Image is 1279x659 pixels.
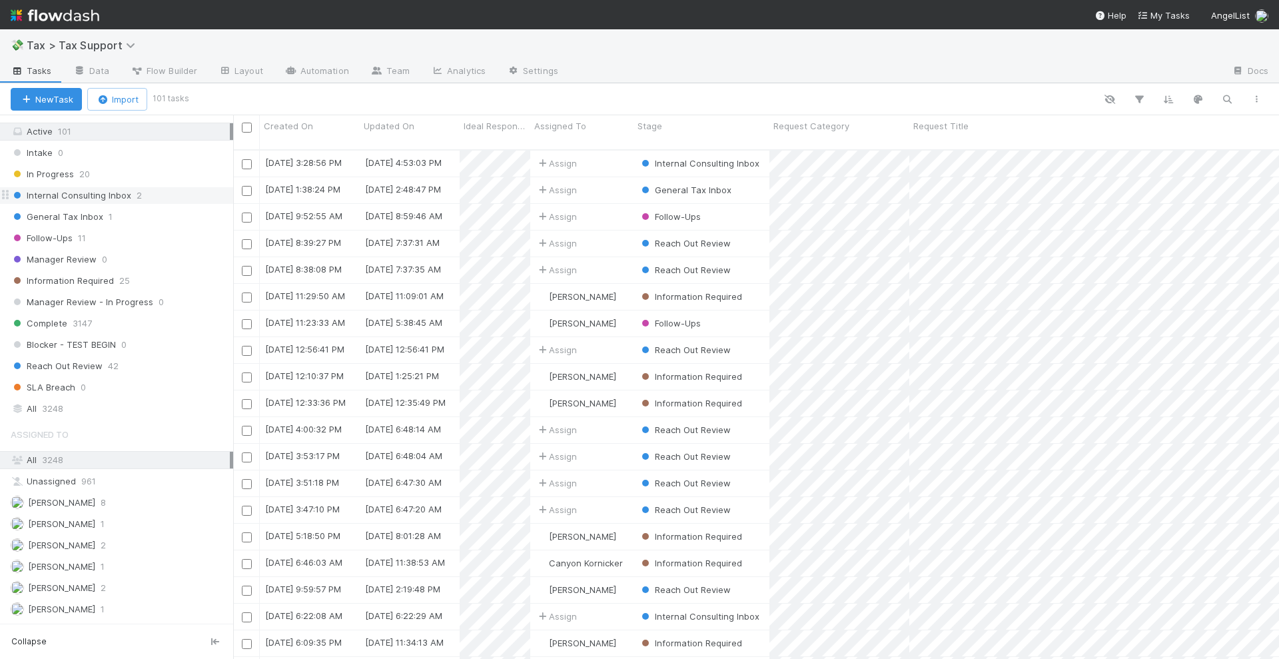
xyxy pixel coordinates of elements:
span: [PERSON_NAME] [549,638,616,648]
span: [PERSON_NAME] [28,561,95,572]
div: General Tax Inbox [639,183,731,197]
input: Toggle Row Selected [242,639,252,649]
span: [PERSON_NAME] [28,497,95,508]
div: [DATE] 8:59:46 AM [365,209,442,223]
div: [DATE] 3:51:18 PM [265,476,339,489]
span: 3248 [42,454,63,465]
span: Internal Consulting Inbox [639,158,759,169]
span: 2 [137,187,142,204]
span: 0 [81,379,86,396]
div: [DATE] 9:59:57 PM [265,582,341,596]
span: Reach Out Review [639,344,731,355]
span: Blocker - TEST BEGIN [11,336,116,353]
div: [DATE] 3:47:10 PM [265,502,340,516]
span: Flow Builder [131,64,197,77]
span: Tax > Tax Support [27,39,142,52]
div: [DATE] 6:09:35 PM [265,636,342,649]
img: avatar_12dd09bb-393f-4edb-90ff-b12147216d3f.png [11,538,24,552]
div: All [11,452,230,468]
img: avatar_cc3a00d7-dd5c-4a2f-8d58-dd6545b20c0d.png [1255,9,1268,23]
input: Toggle Row Selected [242,532,252,542]
div: [DATE] 6:48:14 AM [365,422,441,436]
input: Toggle Row Selected [242,266,252,276]
span: 1 [109,209,113,225]
span: Reach Out Review [639,478,731,488]
div: [DATE] 6:48:04 AM [365,449,442,462]
div: Reach Out Review [639,503,731,516]
img: avatar_cfa6ccaa-c7d9-46b3-b608-2ec56ecf97ad.png [536,318,547,329]
span: Canyon Kornicker [549,558,623,568]
div: All [11,400,230,417]
span: 0 [58,145,63,161]
div: Assign [536,157,577,170]
span: Assign [536,476,577,490]
span: Assign [536,183,577,197]
img: avatar_d055a153-5d46-4590-b65c-6ad68ba65107.png [536,531,547,542]
input: Toggle Row Selected [242,559,252,569]
img: avatar_d1f4bd1b-0b26-4d9b-b8ad-69b413583d95.png [536,558,547,568]
span: 0 [102,251,107,268]
span: Assign [536,503,577,516]
span: [PERSON_NAME] [549,291,616,302]
div: [DATE] 8:01:28 AM [365,529,441,542]
input: Toggle Row Selected [242,239,252,249]
span: 2 [101,537,106,554]
div: [DATE] 11:23:33 AM [265,316,345,329]
span: [PERSON_NAME] [549,398,616,408]
span: In Progress [11,166,74,183]
span: Manager Review [11,251,97,268]
div: [DATE] 11:34:13 AM [365,636,444,649]
span: Internal Consulting Inbox [11,187,131,204]
span: [PERSON_NAME] [549,531,616,542]
input: Toggle Row Selected [242,293,252,303]
span: Request Title [913,119,969,133]
div: Canyon Kornicker [536,556,623,570]
span: 42 [108,358,119,374]
div: [DATE] 6:46:03 AM [265,556,342,569]
div: Information Required [639,530,742,543]
span: SLA Breach [11,379,75,396]
div: [DATE] 4:53:03 PM [365,156,442,169]
span: 0 [159,294,164,311]
span: Follow-Ups [11,230,73,247]
span: 25 [119,273,130,289]
div: [DATE] 2:48:47 PM [365,183,441,196]
span: Reach Out Review [639,451,731,462]
a: Automation [274,61,360,83]
a: Docs [1221,61,1279,83]
img: avatar_55a2f090-1307-4765-93b4-f04da16234ba.png [11,496,24,509]
img: avatar_a8b9208c-77c1-4b07-b461-d8bc701f972e.png [11,602,24,616]
div: [PERSON_NAME] [536,530,616,543]
img: avatar_5efa0666-8651-45e1-ad93-d350fecd9671.png [536,638,547,648]
div: [PERSON_NAME] [536,317,616,330]
a: Data [63,61,120,83]
span: [PERSON_NAME] [28,518,95,529]
div: Assign [536,237,577,250]
span: 1 [101,558,105,575]
span: My Tasks [1137,10,1190,21]
div: Unassigned [11,473,230,490]
small: 101 tasks [153,93,189,105]
span: Assign [536,610,577,623]
div: Information Required [639,556,742,570]
div: Reach Out Review [639,450,731,463]
input: Toggle Row Selected [242,346,252,356]
span: Assigned To [11,421,69,448]
span: Information Required [639,531,742,542]
div: [DATE] 2:19:48 PM [365,582,440,596]
img: avatar_7ba8ec58-bd0f-432b-b5d2-ae377bfaef52.png [536,371,547,382]
div: [PERSON_NAME] [536,396,616,410]
span: Request Category [773,119,849,133]
div: [DATE] 6:22:08 AM [265,609,342,622]
input: Toggle Row Selected [242,452,252,462]
a: Layout [208,61,274,83]
span: 101 [58,126,71,137]
span: Created On [264,119,313,133]
span: Reach Out Review [11,358,103,374]
img: avatar_d45d11ee-0024-4901-936f-9df0a9cc3b4e.png [536,584,547,595]
span: Reach Out Review [639,424,731,435]
span: 1 [101,601,105,618]
span: Manager Review - In Progress [11,294,153,311]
